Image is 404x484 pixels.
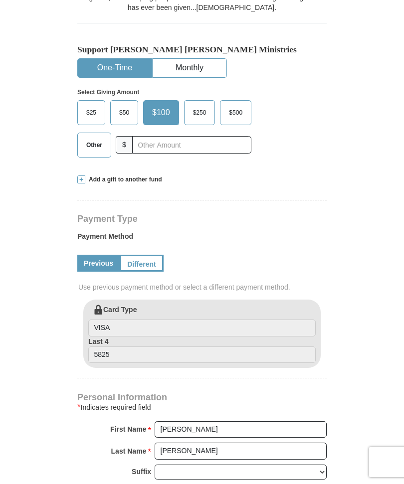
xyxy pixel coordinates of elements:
span: $100 [147,105,175,120]
strong: Last Name [111,444,147,458]
label: Last 4 [88,336,316,363]
div: Indicates required field [77,401,327,413]
label: Card Type [88,305,316,336]
a: Previous [77,255,120,272]
input: Card Type [88,320,316,336]
h4: Personal Information [77,393,327,401]
input: Other Amount [132,136,251,154]
button: One-Time [78,59,152,77]
strong: Suffix [132,465,151,479]
span: $500 [224,105,247,120]
h5: Support [PERSON_NAME] [PERSON_NAME] Ministries [77,44,327,55]
span: $250 [188,105,211,120]
strong: First Name [110,422,146,436]
span: $50 [114,105,134,120]
input: Last 4 [88,346,316,363]
h4: Payment Type [77,215,327,223]
label: Payment Method [77,231,327,246]
span: Use previous payment method or select a different payment method. [78,282,328,292]
strong: Select Giving Amount [77,89,139,96]
span: $25 [81,105,101,120]
a: Different [120,255,164,272]
button: Monthly [153,59,226,77]
span: $ [116,136,133,154]
span: Add a gift to another fund [85,175,162,184]
span: Other [81,138,107,153]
